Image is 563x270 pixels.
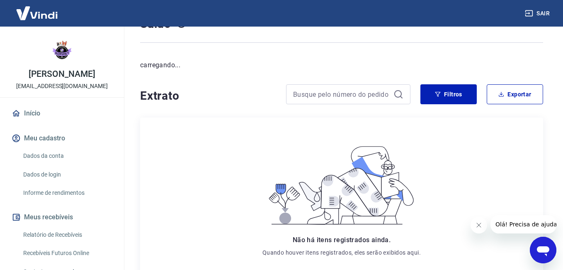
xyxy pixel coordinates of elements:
[530,237,556,263] iframe: Botão para abrir a janela de mensagens
[490,215,556,233] iframe: Mensagem da empresa
[10,0,64,26] img: Vindi
[20,245,114,262] a: Recebíveis Futuros Online
[523,6,553,21] button: Sair
[20,166,114,183] a: Dados de login
[10,104,114,123] a: Início
[20,184,114,201] a: Informe de rendimentos
[10,129,114,147] button: Meu cadastro
[262,248,421,257] p: Quando houver itens registrados, eles serão exibidos aqui.
[20,147,114,164] a: Dados da conta
[20,226,114,243] a: Relatório de Recebíveis
[487,84,543,104] button: Exportar
[29,70,95,79] p: [PERSON_NAME]
[420,84,477,104] button: Filtros
[16,82,108,91] p: [EMAIL_ADDRESS][DOMAIN_NAME]
[471,217,487,233] iframe: Fechar mensagem
[10,208,114,226] button: Meus recebíveis
[140,88,276,104] h4: Extrato
[293,236,391,244] span: Não há itens registrados ainda.
[5,6,70,12] span: Olá! Precisa de ajuda?
[293,88,390,101] input: Busque pelo número do pedido
[46,33,79,66] img: e3727277-d80f-4bdf-8ca9-f3fa038d2d1c.jpeg
[140,60,543,70] p: carregando...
